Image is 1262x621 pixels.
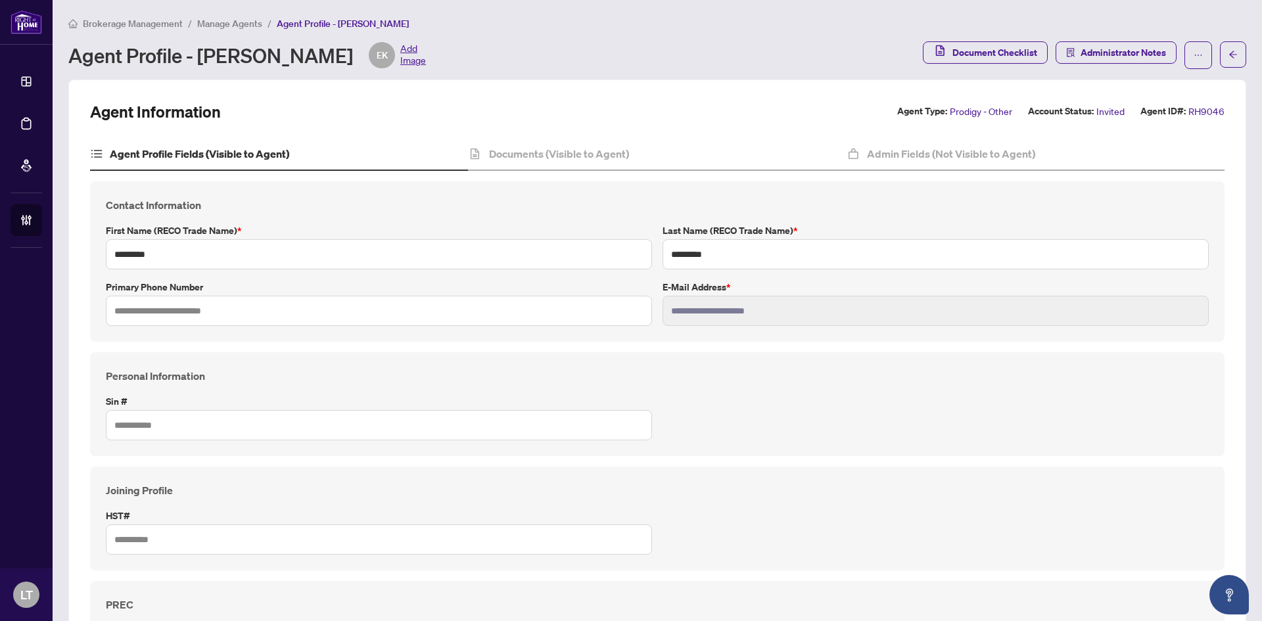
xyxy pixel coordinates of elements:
[952,42,1037,63] span: Document Checklist
[68,19,78,28] span: home
[277,18,409,30] span: Agent Profile - [PERSON_NAME]
[950,104,1012,119] span: Prodigy - Other
[1188,104,1225,119] span: RH9046
[106,223,652,238] label: First Name (RECO Trade Name)
[106,394,652,409] label: Sin #
[106,482,1209,498] h4: Joining Profile
[106,280,652,294] label: Primary Phone Number
[489,146,629,162] h4: Documents (Visible to Agent)
[106,597,1209,612] h4: PREC
[1028,104,1094,119] label: Account Status:
[1096,104,1125,119] span: Invited
[1228,50,1238,59] span: arrow-left
[1066,48,1075,57] span: solution
[867,146,1035,162] h4: Admin Fields (Not Visible to Agent)
[663,280,1209,294] label: E-mail Address
[197,18,262,30] span: Manage Agents
[1140,104,1186,119] label: Agent ID#:
[83,18,183,30] span: Brokerage Management
[20,586,33,604] span: LT
[400,42,426,68] span: Add Image
[11,10,42,34] img: logo
[188,16,192,31] li: /
[106,368,1209,384] h4: Personal Information
[923,41,1048,64] button: Document Checklist
[68,42,426,68] div: Agent Profile - [PERSON_NAME]
[106,197,1209,213] h4: Contact Information
[106,509,652,523] label: HST#
[377,48,388,62] span: EK
[663,223,1209,238] label: Last Name (RECO Trade Name)
[268,16,271,31] li: /
[90,101,221,122] h2: Agent Information
[1081,42,1166,63] span: Administrator Notes
[110,146,289,162] h4: Agent Profile Fields (Visible to Agent)
[1056,41,1177,64] button: Administrator Notes
[897,104,947,119] label: Agent Type:
[1194,51,1203,60] span: ellipsis
[1209,575,1249,614] button: Open asap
